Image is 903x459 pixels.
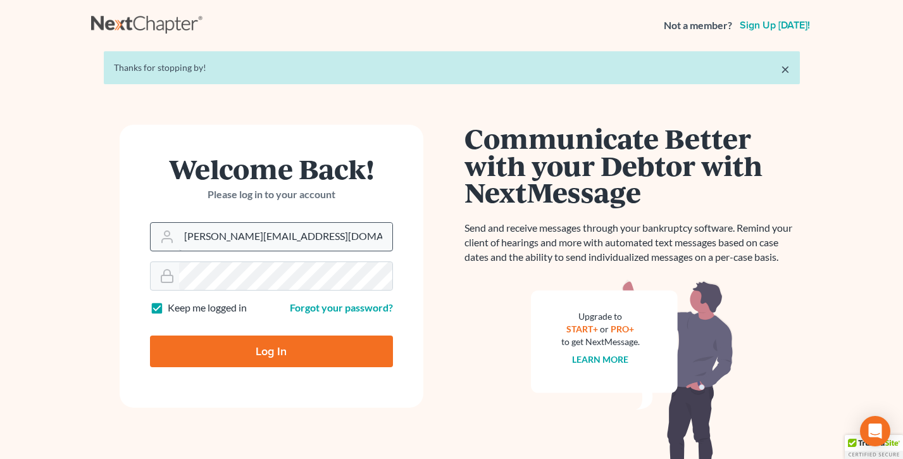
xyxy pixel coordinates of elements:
[114,61,790,74] div: Thanks for stopping by!
[168,301,247,315] label: Keep me logged in
[150,336,393,367] input: Log In
[566,324,598,334] a: START+
[464,221,800,265] p: Send and receive messages through your bankruptcy software. Remind your client of hearings and mo...
[600,324,609,334] span: or
[860,416,890,446] div: Open Intercom Messenger
[150,187,393,202] p: Please log in to your account
[572,354,628,365] a: Learn more
[781,61,790,77] a: ×
[737,20,813,30] a: Sign up [DATE]!
[179,223,392,251] input: Email Address
[561,310,640,323] div: Upgrade to
[150,155,393,182] h1: Welcome Back!
[611,324,634,334] a: PRO+
[290,301,393,313] a: Forgot your password?
[845,435,903,459] div: TrustedSite Certified
[561,336,640,348] div: to get NextMessage.
[464,125,800,206] h1: Communicate Better with your Debtor with NextMessage
[664,18,732,33] strong: Not a member?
